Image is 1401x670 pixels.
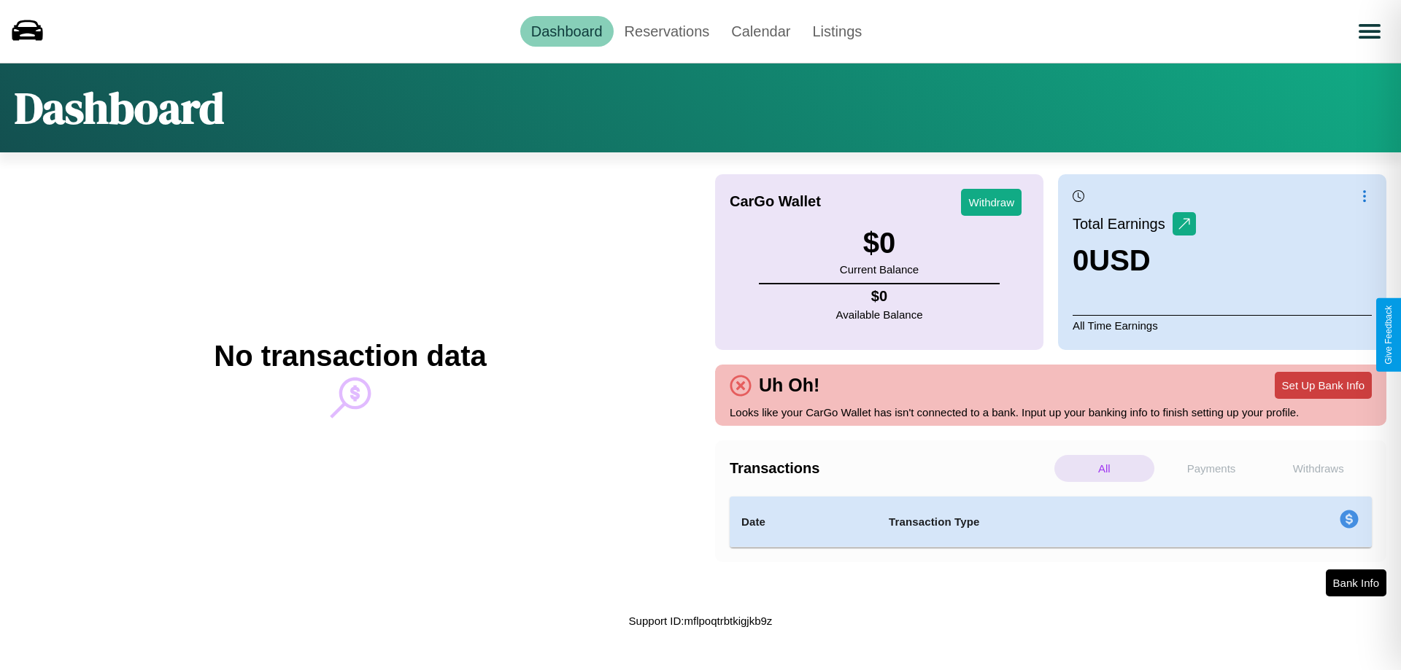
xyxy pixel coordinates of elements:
p: Total Earnings [1073,211,1173,237]
p: Support ID: mflpoqtrbtkigjkb9z [629,611,773,631]
button: Open menu [1349,11,1390,52]
h3: 0 USD [1073,244,1196,277]
p: Current Balance [840,260,919,279]
h4: $ 0 [836,288,923,305]
h4: CarGo Wallet [730,193,821,210]
h4: Transactions [730,460,1051,477]
p: All [1054,455,1154,482]
p: Payments [1162,455,1262,482]
p: Looks like your CarGo Wallet has isn't connected to a bank. Input up your banking info to finish ... [730,402,1372,422]
div: Give Feedback [1383,305,1394,365]
h3: $ 0 [840,227,919,260]
p: All Time Earnings [1073,315,1372,335]
a: Reservations [614,16,721,47]
a: Listings [801,16,873,47]
a: Calendar [720,16,801,47]
button: Bank Info [1326,569,1386,596]
button: Set Up Bank Info [1275,372,1372,399]
table: simple table [730,496,1372,548]
p: Withdraws [1268,455,1368,482]
a: Dashboard [520,16,614,47]
h2: No transaction data [214,340,486,373]
h4: Uh Oh! [752,375,827,396]
h4: Date [741,513,865,531]
p: Available Balance [836,305,923,324]
h1: Dashboard [15,78,224,138]
h4: Transaction Type [889,513,1220,531]
button: Withdraw [961,189,1022,216]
